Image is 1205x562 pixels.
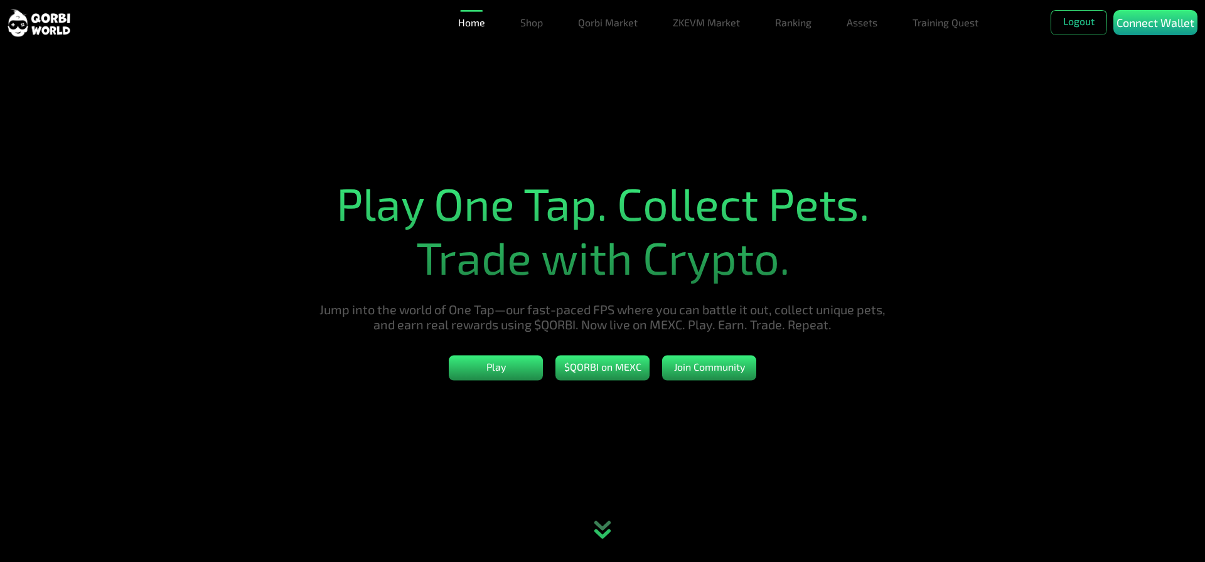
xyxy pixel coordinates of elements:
[453,10,490,35] a: Home
[1117,14,1194,31] p: Connect Wallet
[1051,10,1107,35] button: Logout
[668,10,745,35] a: ZKEVM Market
[309,301,896,331] h5: Jump into the world of One Tap—our fast-paced FPS where you can battle it out, collect unique pet...
[309,176,896,284] h1: Play One Tap. Collect Pets. Trade with Crypto.
[555,355,650,380] button: $QORBI on MEXC
[770,10,817,35] a: Ranking
[449,355,543,380] button: Play
[908,10,983,35] a: Training Quest
[662,355,756,380] button: Join Community
[842,10,882,35] a: Assets
[8,8,70,38] img: sticky brand-logo
[575,506,630,562] div: animation
[515,10,548,35] a: Shop
[573,10,643,35] a: Qorbi Market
